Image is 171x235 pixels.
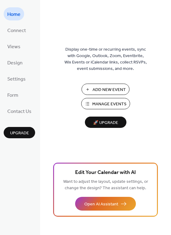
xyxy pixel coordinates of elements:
[7,26,26,35] span: Connect
[7,42,20,52] span: Views
[63,178,148,192] span: Want to adjust the layout, update settings, or change the design? The assistant can help.
[4,127,35,138] button: Upgrade
[4,72,29,85] a: Settings
[7,74,26,84] span: Settings
[81,98,130,109] button: Manage Events
[4,23,30,37] a: Connect
[4,104,35,117] a: Contact Us
[93,87,126,93] span: Add New Event
[82,84,129,95] button: Add New Event
[75,168,136,177] span: Edit Your Calendar with AI
[7,107,31,116] span: Contact Us
[4,40,24,53] a: Views
[7,58,23,68] span: Design
[10,130,29,136] span: Upgrade
[85,117,126,128] button: 🚀 Upgrade
[89,119,123,127] span: 🚀 Upgrade
[75,197,136,211] button: Open AI Assistant
[7,91,18,100] span: Form
[84,201,118,208] span: Open AI Assistant
[4,7,24,20] a: Home
[7,10,20,19] span: Home
[64,46,147,72] span: Display one-time or recurring events, sync with Google, Outlook, Zoom, Eventbrite, Wix Events or ...
[4,88,22,101] a: Form
[92,101,126,107] span: Manage Events
[4,56,26,69] a: Design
